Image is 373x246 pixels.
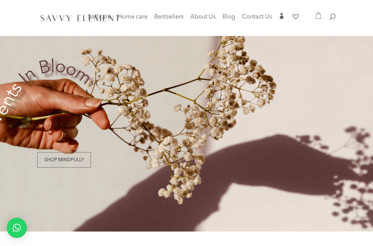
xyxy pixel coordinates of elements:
[242,14,272,20] span: Contact Us
[222,14,235,24] a: Blog
[222,14,235,20] span: Blog
[37,152,91,168] a: Shop Mindfully
[242,14,272,24] a: Contact Us
[88,14,111,28] a: Self care
[118,14,148,20] span: Home care
[39,12,122,23] img: SavvyElement
[154,14,183,20] span: Bestsellers
[190,14,216,20] span: About Us
[279,13,285,19] span: 
[88,14,111,20] span: Self care
[154,14,183,24] a: Bestsellers
[279,13,285,24] a: 
[118,14,148,28] a: Home care
[190,14,216,24] a: About Us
